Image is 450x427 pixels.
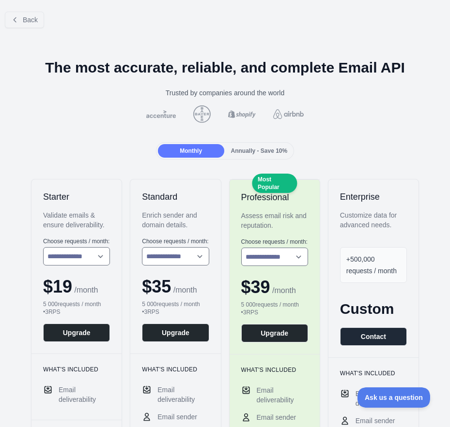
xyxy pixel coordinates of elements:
[157,385,209,404] span: Email deliverability
[59,385,110,404] span: Email deliverability
[43,366,110,373] h3: What's included
[340,369,407,377] h3: What's included
[356,389,407,408] span: Email deliverability
[142,366,209,373] h3: What's included
[257,385,308,405] span: Email deliverability
[357,387,431,408] iframe: Toggle Customer Support
[241,366,308,374] h3: What's included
